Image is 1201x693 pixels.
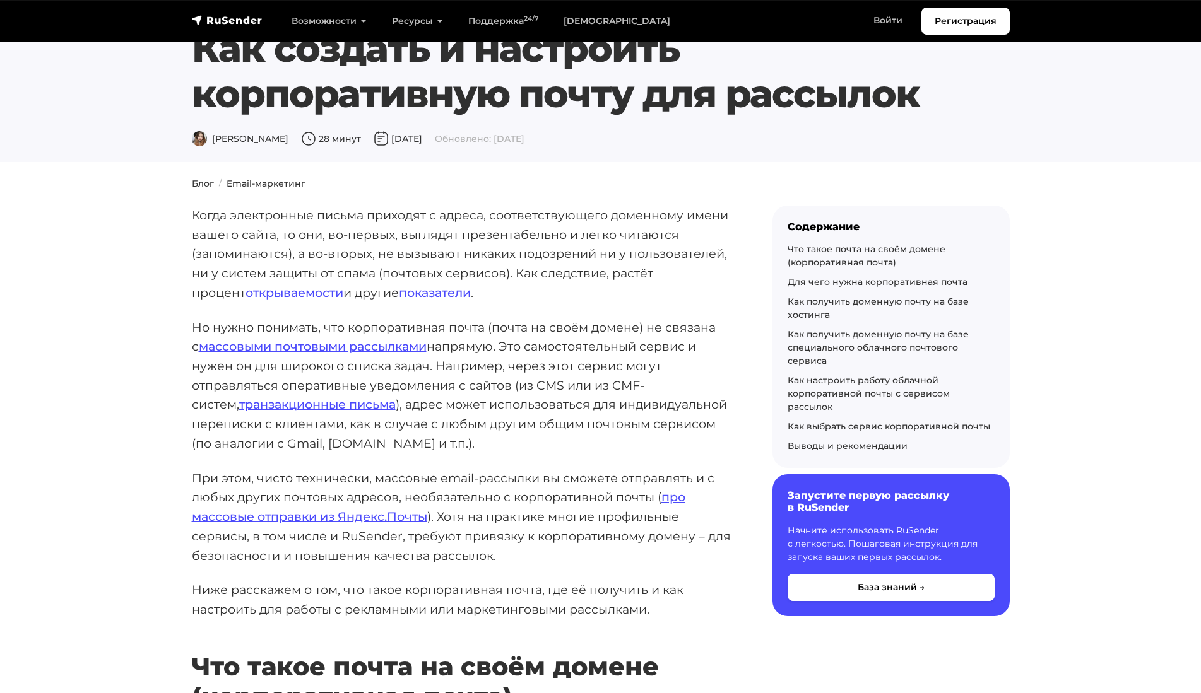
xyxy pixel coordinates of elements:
[456,8,551,34] a: Поддержка24/7
[788,574,995,601] button: База знаний →
[788,440,908,451] a: Выводы и рекомендации
[788,489,995,513] h6: Запустите первую рассылку в RuSender
[199,339,427,354] a: массовыми почтовыми рассылками
[192,26,940,117] h1: Как создать и настроить корпоративную почту для рассылок
[301,131,316,146] img: Время чтения
[192,133,288,144] span: [PERSON_NAME]
[788,329,969,366] a: Как получить доменную почту на базе специального облачного почтового сервиса
[524,15,538,23] sup: 24/7
[788,276,967,288] a: Для чего нужна корпоративная почта
[192,318,732,453] p: Но нужно понимать, что корпоративная почта (почта на своём домене) не связана с напрямую. Это сам...
[788,375,950,412] a: Как настроить работу облачной корпоративной почты с сервисом рассылок
[772,474,1010,615] a: Запустите первую рассылку в RuSender Начните использовать RuSender с легкостью. Пошаговая инструк...
[239,397,396,412] a: транзакционные письма
[192,580,732,619] p: Ниже расскажем о том, что такое корпоративная почта, где её получить и как настроить для работы с...
[379,8,456,34] a: Ресурсы
[301,133,361,144] span: 28 минут
[788,524,995,564] p: Начните использовать RuSender с легкостью. Пошаговая инструкция для запуска ваших первых рассылок.
[861,8,915,33] a: Войти
[192,14,263,26] img: RuSender
[192,206,732,303] p: Когда электронные письма приходят с адреса, соответствующего доменному имени вашего сайта, то они...
[214,177,305,190] li: Email-маркетинг
[192,469,732,566] p: При этом, чисто технически, массовые email-рассылки вы сможете отправлять и с любых других почтов...
[184,177,1017,190] nav: breadcrumb
[192,178,214,189] a: Блог
[551,8,683,34] a: [DEMOGRAPHIC_DATA]
[399,285,471,300] a: показатели
[279,8,379,34] a: Возможности
[788,221,995,233] div: Содержание
[374,133,422,144] span: [DATE]
[788,421,990,432] a: Как выбрать сервис корпоративной почты
[788,243,945,268] a: Что такое почта на своём домене (корпоративная почта)
[246,285,343,300] a: открываемости
[374,131,389,146] img: Дата публикации
[788,296,969,320] a: Как получить доменную почту на базе хостинга
[435,133,524,144] span: Обновлено: [DATE]
[921,8,1010,35] a: Регистрация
